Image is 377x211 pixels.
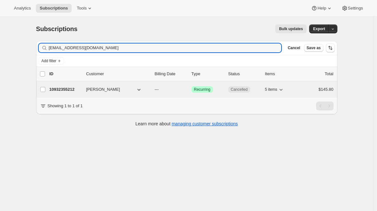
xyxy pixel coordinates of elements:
[265,87,277,92] span: 5 items
[192,71,223,77] div: Type
[36,4,72,13] button: Subscriptions
[265,85,284,94] button: 5 items
[48,103,83,109] p: Showing 1 to 1 of 1
[309,24,329,33] button: Export
[307,45,321,50] span: Save as
[36,25,78,32] span: Subscriptions
[42,58,56,63] span: Add filter
[86,71,150,77] p: Customer
[279,26,303,31] span: Bulk updates
[317,6,326,11] span: Help
[82,84,146,95] button: [PERSON_NAME]
[338,4,367,13] button: Settings
[288,45,300,50] span: Cancel
[155,71,186,77] p: Billing Date
[135,121,238,127] p: Learn more about
[49,85,334,94] div: 10932355212[PERSON_NAME]---SuccessRecurringCancelled5 items$145.80
[231,87,248,92] span: Cancelled
[194,87,211,92] span: Recurring
[40,6,68,11] span: Subscriptions
[49,86,81,93] p: 10932355212
[228,71,260,77] p: Status
[14,6,31,11] span: Analytics
[73,4,97,13] button: Tools
[155,87,159,92] span: ---
[285,44,302,52] button: Cancel
[265,71,297,77] div: Items
[86,86,120,93] span: [PERSON_NAME]
[49,43,282,52] input: Filter subscribers
[326,43,335,52] button: Sort the results
[275,24,307,33] button: Bulk updates
[49,71,81,77] p: ID
[319,87,334,92] span: $145.80
[10,4,35,13] button: Analytics
[304,44,323,52] button: Save as
[348,6,363,11] span: Settings
[77,6,87,11] span: Tools
[49,71,334,77] div: IDCustomerBilling DateTypeStatusItemsTotal
[325,71,333,77] p: Total
[39,57,64,65] button: Add filter
[307,4,336,13] button: Help
[316,102,334,110] nav: Pagination
[172,121,238,126] a: managing customer subscriptions
[313,26,325,31] span: Export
